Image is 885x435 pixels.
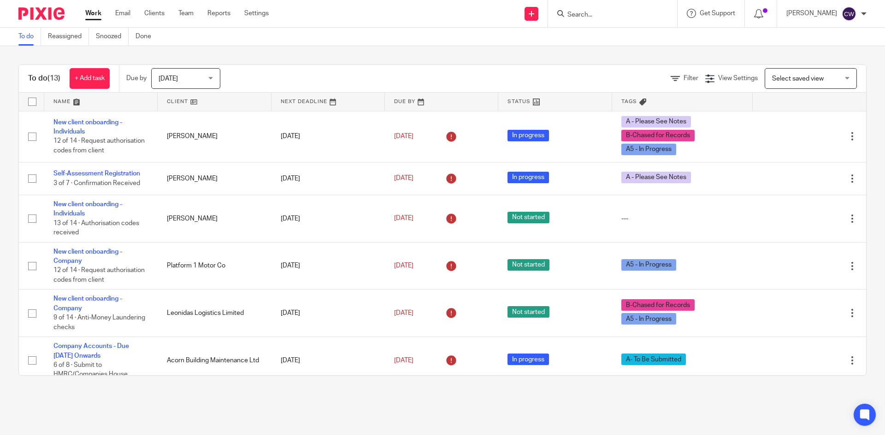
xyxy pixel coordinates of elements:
span: A - Please See Notes [621,172,691,183]
a: Team [178,9,194,18]
span: A - Please See Notes [621,116,691,128]
span: Not started [507,212,549,223]
span: B-Chased for Records [621,299,695,311]
span: In progress [507,172,549,183]
span: A- To Be Submitted [621,354,686,365]
a: To do [18,28,41,46]
a: Reports [207,9,230,18]
a: Done [136,28,158,46]
span: A5 - In Progress [621,313,676,325]
span: Get Support [700,10,735,17]
td: [PERSON_NAME] [158,162,271,195]
span: In progress [507,354,549,365]
td: [PERSON_NAME] [158,195,271,242]
td: [DATE] [271,242,385,290]
span: In progress [507,130,549,141]
span: 12 of 14 · Request authorisation codes from client [53,138,145,154]
img: Pixie [18,7,65,20]
span: [DATE] [159,75,178,82]
td: [PERSON_NAME] [158,111,271,162]
h1: To do [28,74,60,83]
td: [DATE] [271,111,385,162]
span: A5 - In Progress [621,259,676,271]
a: New client onboarding - Company [53,249,122,264]
span: Not started [507,306,549,318]
td: [DATE] [271,195,385,242]
a: Reassigned [48,28,89,46]
span: 12 of 14 · Request authorisation codes from client [53,267,145,284]
a: Work [85,9,101,18]
td: [DATE] [271,337,385,384]
span: [DATE] [394,133,413,139]
a: New client onboarding - Individuals [53,201,122,217]
img: svg%3E [842,6,856,21]
td: [DATE] [271,290,385,337]
td: Platform 1 Motor Co [158,242,271,290]
span: A5 - In Progress [621,144,676,155]
a: Clients [144,9,165,18]
input: Search [566,11,649,19]
span: [DATE] [394,357,413,364]
span: B-Chased for Records [621,130,695,141]
span: 9 of 14 · Anti-Money Laundering checks [53,314,145,331]
a: New client onboarding - Company [53,296,122,311]
td: Acorn Building Maintenance Ltd [158,337,271,384]
span: Select saved view [772,75,824,82]
span: Tags [621,99,637,104]
span: [DATE] [394,215,413,222]
span: View Settings [718,75,758,81]
span: 13 of 14 · Authorisation codes received [53,220,139,236]
span: [DATE] [394,175,413,182]
p: [PERSON_NAME] [786,9,837,18]
a: + Add task [70,68,110,89]
p: Due by [126,74,147,83]
span: [DATE] [394,262,413,269]
span: Filter [684,75,698,81]
span: 3 of 7 · Confirmation Received [53,180,140,186]
span: (13) [47,75,60,82]
a: Settings [244,9,269,18]
div: --- [621,214,743,223]
a: Company Accounts - Due [DATE] Onwards [53,343,129,359]
span: [DATE] [394,310,413,316]
a: Email [115,9,130,18]
a: Snoozed [96,28,129,46]
a: New client onboarding - Individuals [53,119,122,135]
span: 6 of 8 · Submit to HMRC/Companies House [53,362,128,378]
td: Leonidas Logistics Limited [158,290,271,337]
td: [DATE] [271,162,385,195]
a: Self-Assessment Registration [53,170,140,177]
span: Not started [507,259,549,271]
